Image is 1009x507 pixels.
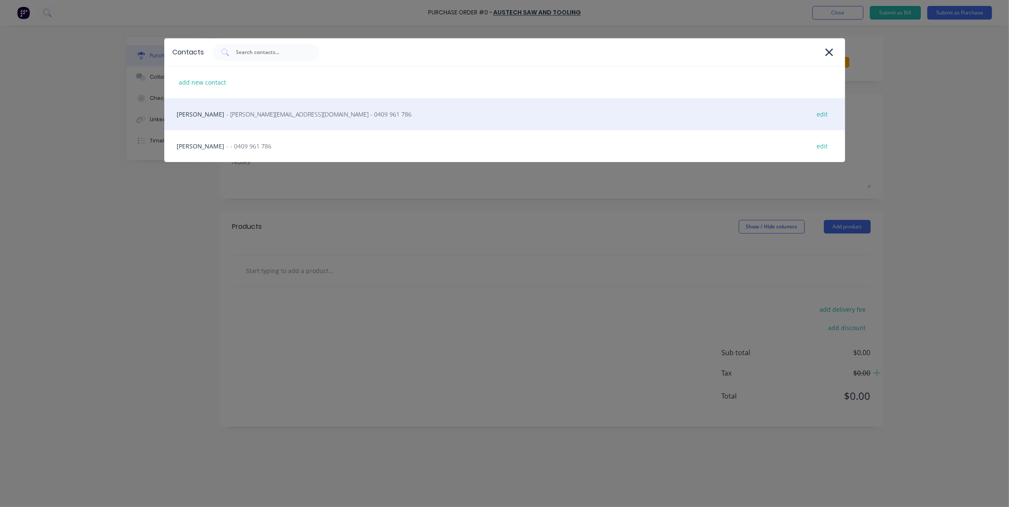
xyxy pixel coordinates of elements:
input: Search contacts... [235,48,306,57]
div: add new contact [175,76,231,89]
div: edit [813,140,832,153]
div: edit [813,108,832,121]
div: [PERSON_NAME] [164,98,845,130]
span: - [PERSON_NAME][EMAIL_ADDRESS][DOMAIN_NAME] - 0409 961 786 [227,110,412,119]
span: - - 0409 961 786 [227,142,272,151]
div: [PERSON_NAME] [164,130,845,162]
div: Contacts [173,47,204,57]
